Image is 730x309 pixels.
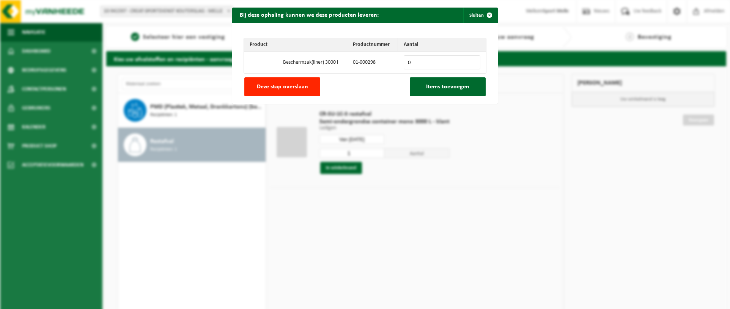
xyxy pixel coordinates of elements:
button: Sluiten [463,8,497,23]
td: 01-000298 [347,52,398,73]
th: Productnummer [347,38,398,52]
td: Beschermzak(liner) 3000 l [277,52,347,73]
th: Aantal [398,38,486,52]
button: Items toevoegen [410,77,486,96]
span: Items toevoegen [426,84,469,90]
h2: Bij deze ophaling kunnen we deze producten leveren: [232,8,386,22]
span: Deze stap overslaan [257,84,308,90]
button: Deze stap overslaan [244,77,320,96]
th: Product [244,38,347,52]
